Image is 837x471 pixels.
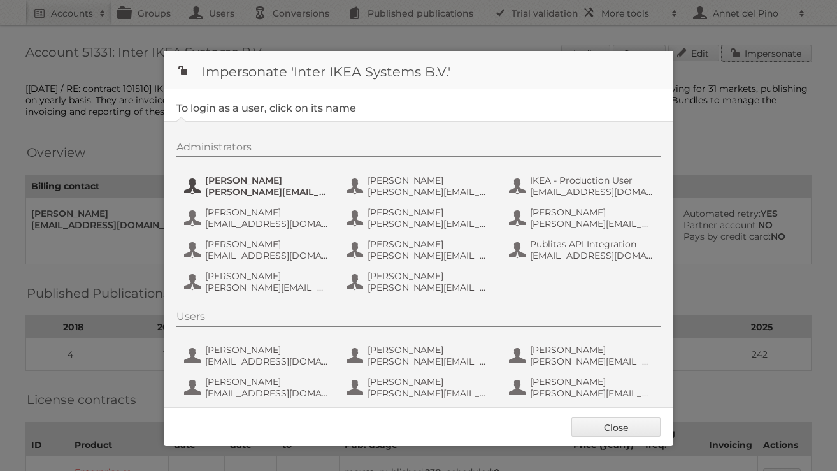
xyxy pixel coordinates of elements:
h1: Impersonate 'Inter IKEA Systems B.V.' [164,51,673,89]
div: Administrators [176,141,661,157]
button: [PERSON_NAME] [PERSON_NAME][EMAIL_ADDRESS][DOMAIN_NAME] [508,375,657,400]
span: [PERSON_NAME][EMAIL_ADDRESS][PERSON_NAME][DOMAIN_NAME] [368,218,491,229]
span: [PERSON_NAME][EMAIL_ADDRESS][PERSON_NAME][DOMAIN_NAME] [368,186,491,198]
button: [PERSON_NAME] [EMAIL_ADDRESS][DOMAIN_NAME] [183,237,333,263]
span: [PERSON_NAME] [205,376,329,388]
span: [PERSON_NAME] [530,344,654,356]
span: [PERSON_NAME][EMAIL_ADDRESS][DOMAIN_NAME] [530,388,654,399]
span: [PERSON_NAME] [205,207,329,218]
span: [PERSON_NAME][EMAIL_ADDRESS][DOMAIN_NAME] [368,250,491,261]
button: [PERSON_NAME] [PERSON_NAME][EMAIL_ADDRESS][PERSON_NAME][DOMAIN_NAME] [183,269,333,294]
button: Publitas API Integration [EMAIL_ADDRESS][DOMAIN_NAME] [508,237,657,263]
button: [PERSON_NAME] [EMAIL_ADDRESS][DOMAIN_NAME] [183,205,333,231]
span: [EMAIL_ADDRESS][DOMAIN_NAME] [205,218,329,229]
button: [PERSON_NAME] [PERSON_NAME][EMAIL_ADDRESS][PERSON_NAME][DOMAIN_NAME] [345,205,495,231]
span: [PERSON_NAME] [530,207,654,218]
span: [PERSON_NAME][EMAIL_ADDRESS][DOMAIN_NAME] [530,218,654,229]
span: [PERSON_NAME] [205,270,329,282]
span: Publitas API Integration [530,238,654,250]
span: [PERSON_NAME] [368,175,491,186]
a: Close [571,417,661,437]
button: [PERSON_NAME] [PERSON_NAME][EMAIL_ADDRESS][PERSON_NAME][DOMAIN_NAME] [508,407,657,432]
span: [PERSON_NAME][EMAIL_ADDRESS][PERSON_NAME][DOMAIN_NAME] [205,282,329,293]
span: [EMAIL_ADDRESS][DOMAIN_NAME] [205,388,329,399]
button: [PERSON_NAME] [PERSON_NAME][EMAIL_ADDRESS][DOMAIN_NAME] [508,343,657,368]
button: [PERSON_NAME] [PERSON_NAME][EMAIL_ADDRESS][DOMAIN_NAME] [345,269,495,294]
span: [PERSON_NAME][EMAIL_ADDRESS][DOMAIN_NAME] [368,388,491,399]
span: [EMAIL_ADDRESS][DOMAIN_NAME] [205,356,329,367]
button: [PERSON_NAME] [PERSON_NAME][EMAIL_ADDRESS][PERSON_NAME][DOMAIN_NAME] [345,343,495,368]
button: [PERSON_NAME] [PERSON_NAME][EMAIL_ADDRESS][DOMAIN_NAME] [345,237,495,263]
div: Users [176,310,661,327]
span: [PERSON_NAME] [530,376,654,388]
span: [EMAIL_ADDRESS][DOMAIN_NAME] [530,250,654,261]
span: [PERSON_NAME] [368,376,491,388]
span: [PERSON_NAME][EMAIL_ADDRESS][DOMAIN_NAME] [530,356,654,367]
button: [PERSON_NAME] [EMAIL_ADDRESS][DOMAIN_NAME] [183,375,333,400]
button: [PERSON_NAME] [PERSON_NAME][EMAIL_ADDRESS][DOMAIN_NAME] [508,205,657,231]
button: IKEA - Production User [EMAIL_ADDRESS][DOMAIN_NAME] [508,173,657,199]
span: [PERSON_NAME][EMAIL_ADDRESS][DOMAIN_NAME] [205,186,329,198]
button: [PERSON_NAME] [PERSON_NAME][EMAIL_ADDRESS][PERSON_NAME][DOMAIN_NAME] [345,173,495,199]
span: [PERSON_NAME] [205,344,329,356]
button: [PERSON_NAME] [PERSON_NAME][EMAIL_ADDRESS][DOMAIN_NAME] [345,375,495,400]
span: [EMAIL_ADDRESS][DOMAIN_NAME] [205,250,329,261]
button: [PERSON_NAME] [EMAIL_ADDRESS][PERSON_NAME][DOMAIN_NAME] [345,407,495,432]
span: [PERSON_NAME] [368,207,491,218]
span: [PERSON_NAME] [205,238,329,250]
span: [PERSON_NAME][EMAIL_ADDRESS][PERSON_NAME][DOMAIN_NAME] [368,356,491,367]
span: [PERSON_NAME][EMAIL_ADDRESS][DOMAIN_NAME] [368,282,491,293]
span: [EMAIL_ADDRESS][DOMAIN_NAME] [530,186,654,198]
span: [PERSON_NAME] [205,175,329,186]
span: IKEA - Production User [530,175,654,186]
span: [PERSON_NAME] [368,238,491,250]
button: [PERSON_NAME] [PERSON_NAME][EMAIL_ADDRESS][DOMAIN_NAME] [183,173,333,199]
span: [PERSON_NAME] [368,270,491,282]
button: [PERSON_NAME] [EMAIL_ADDRESS][DOMAIN_NAME] [183,343,333,368]
button: [PERSON_NAME] [PERSON_NAME][EMAIL_ADDRESS][PERSON_NAME][DOMAIN_NAME] [183,407,333,432]
legend: To login as a user, click on its name [176,102,356,114]
span: [PERSON_NAME] [368,344,491,356]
